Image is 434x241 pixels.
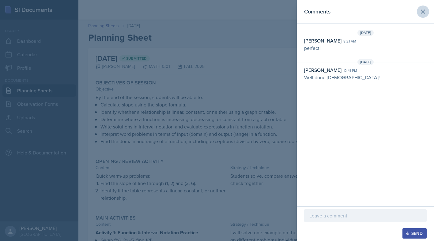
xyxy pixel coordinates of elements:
div: 8:21 am [343,39,356,44]
div: 12:41 pm [343,68,357,73]
span: [DATE] [357,30,374,36]
h2: Comments [304,7,330,16]
div: Send [406,231,423,236]
p: Well done [DEMOGRAPHIC_DATA]! [304,74,427,81]
p: perfect! [304,44,427,52]
button: Send [402,228,427,239]
div: [PERSON_NAME] [304,37,342,44]
span: [DATE] [357,59,374,65]
div: [PERSON_NAME] [304,66,342,74]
